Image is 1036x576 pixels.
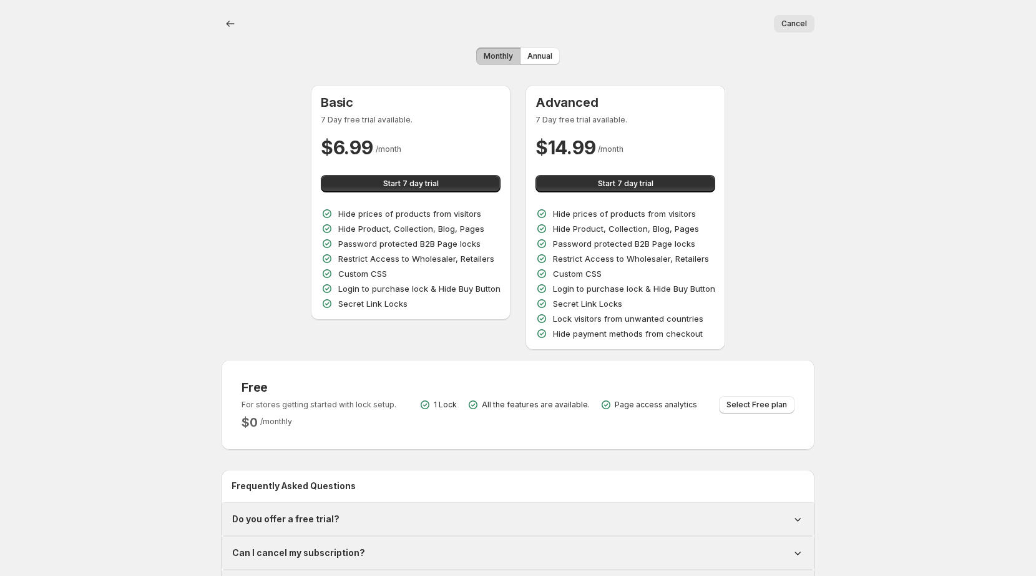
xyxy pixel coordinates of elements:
[476,47,520,65] button: Monthly
[553,327,703,340] p: Hide payment methods from checkout
[434,400,457,410] p: 1 Lock
[553,282,715,295] p: Login to purchase lock & Hide Buy Button
[553,207,696,220] p: Hide prices of products from visitors
[719,396,794,414] button: Select Free plan
[338,297,408,310] p: Secret Link Locks
[527,51,552,61] span: Annual
[232,547,365,559] h1: Can I cancel my subscription?
[338,282,501,295] p: Login to purchase lock & Hide Buy Button
[376,144,401,154] span: / month
[553,297,622,310] p: Secret Link Locks
[232,480,804,492] h2: Frequently Asked Questions
[338,222,484,235] p: Hide Product, Collection, Blog, Pages
[781,19,807,29] span: Cancel
[482,400,590,410] p: All the features are available.
[338,267,387,280] p: Custom CSS
[535,95,715,110] h3: Advanced
[553,237,695,250] p: Password protected B2B Page locks
[553,222,699,235] p: Hide Product, Collection, Blog, Pages
[553,312,703,325] p: Lock visitors from unwanted countries
[321,135,373,160] h2: $ 6.99
[535,175,715,192] button: Start 7 day trial
[321,175,501,192] button: Start 7 day trial
[242,400,396,410] p: For stores getting started with lock setup.
[242,415,258,430] h2: $ 0
[484,51,513,61] span: Monthly
[232,513,340,525] h1: Do you offer a free trial?
[321,95,501,110] h3: Basic
[553,267,602,280] p: Custom CSS
[260,417,292,426] span: / monthly
[726,400,787,410] span: Select Free plan
[222,15,239,32] button: back
[615,400,697,410] p: Page access analytics
[338,252,494,265] p: Restrict Access to Wholesaler, Retailers
[520,47,560,65] button: Annual
[321,115,501,125] p: 7 Day free trial available.
[774,15,814,32] button: Cancel
[338,207,481,220] p: Hide prices of products from visitors
[535,135,595,160] h2: $ 14.99
[598,179,653,189] span: Start 7 day trial
[553,252,709,265] p: Restrict Access to Wholesaler, Retailers
[535,115,715,125] p: 7 Day free trial available.
[338,237,481,250] p: Password protected B2B Page locks
[383,179,439,189] span: Start 7 day trial
[242,380,396,395] h3: Free
[598,144,623,154] span: / month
